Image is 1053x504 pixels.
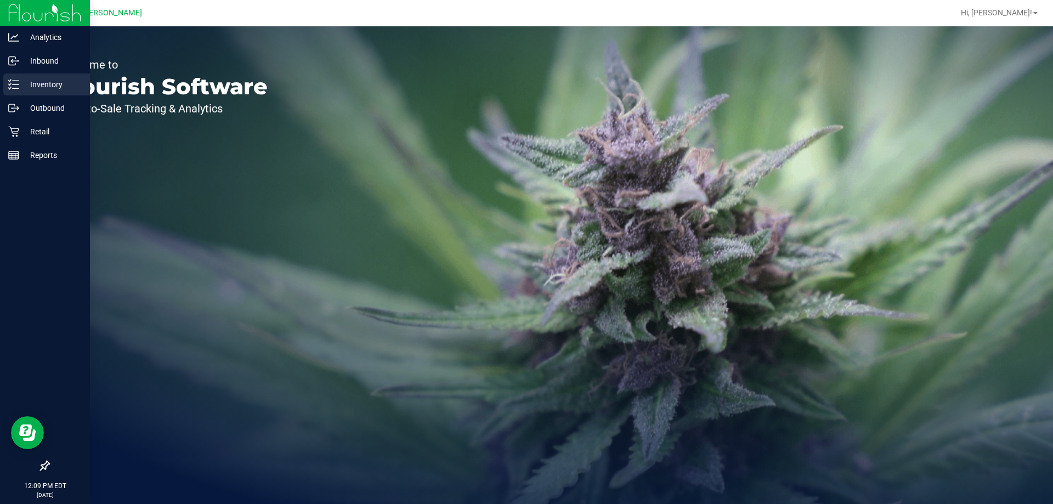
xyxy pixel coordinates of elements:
[19,78,85,91] p: Inventory
[961,8,1032,17] span: Hi, [PERSON_NAME]!
[59,76,268,98] p: Flourish Software
[5,481,85,491] p: 12:09 PM EDT
[8,150,19,161] inline-svg: Reports
[8,103,19,114] inline-svg: Outbound
[59,103,268,114] p: Seed-to-Sale Tracking & Analytics
[8,79,19,90] inline-svg: Inventory
[59,59,268,70] p: Welcome to
[19,125,85,138] p: Retail
[19,101,85,115] p: Outbound
[8,55,19,66] inline-svg: Inbound
[19,149,85,162] p: Reports
[19,54,85,67] p: Inbound
[8,32,19,43] inline-svg: Analytics
[8,126,19,137] inline-svg: Retail
[11,416,44,449] iframe: Resource center
[5,491,85,499] p: [DATE]
[82,8,142,18] span: [PERSON_NAME]
[19,31,85,44] p: Analytics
